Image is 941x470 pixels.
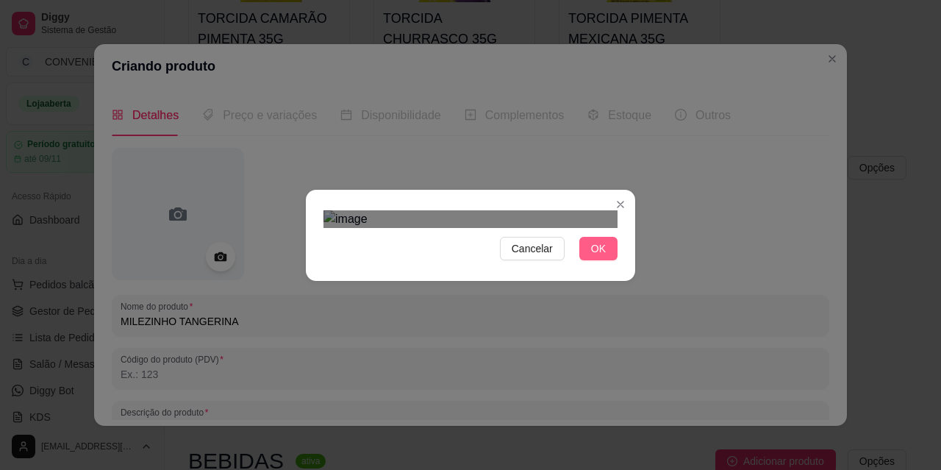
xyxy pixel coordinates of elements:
img: image [323,210,618,228]
button: Cancelar [500,237,565,260]
span: Cancelar [512,241,553,257]
button: Close [609,193,632,216]
button: OK [579,237,618,260]
span: OK [591,241,606,257]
